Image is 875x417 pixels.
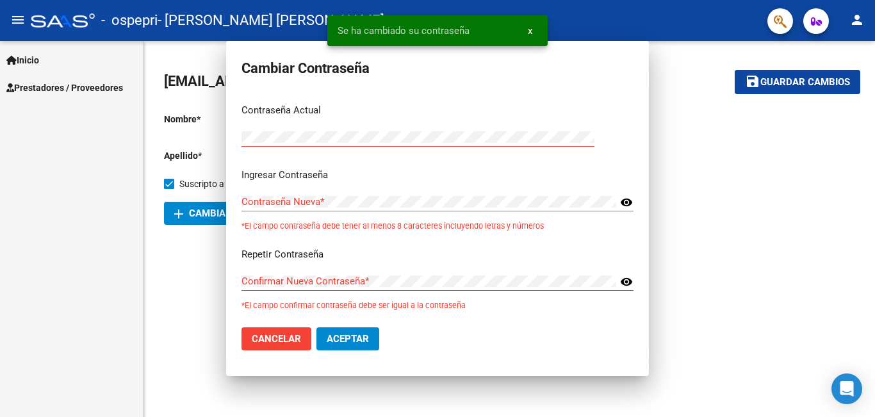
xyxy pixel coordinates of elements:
span: Cambiar Contraseña [174,208,297,219]
p: Nombre [164,112,268,126]
span: - ospepri [101,6,158,35]
button: Aceptar [316,327,379,350]
span: Cancelar [252,333,301,345]
span: Aceptar [327,333,369,345]
button: Cancelar [241,327,311,350]
span: x [528,25,532,37]
small: *El campo contraseña debe tener al menos 8 caracteres incluyendo letras y números [241,220,544,233]
mat-icon: menu [10,12,26,28]
p: Repetir Contraseña [241,247,634,262]
h2: Cambiar Contraseña [241,56,634,81]
p: Apellido [164,149,268,163]
small: *El campo confirmar contraseña debe ser igual a la contraseña [241,300,466,312]
mat-icon: visibility [620,195,633,210]
mat-icon: person [849,12,865,28]
span: Suscripto a comentarios FC OS [179,176,302,192]
div: Open Intercom Messenger [831,373,862,404]
span: Guardar cambios [760,77,850,88]
span: - [PERSON_NAME] [PERSON_NAME] [158,6,384,35]
span: Se ha cambiado su contraseña [338,24,470,37]
span: Prestadores / Proveedores [6,81,123,95]
span: [EMAIL_ADDRESS][DOMAIN_NAME] [164,73,389,89]
mat-icon: add [171,206,186,222]
p: Contraseña Actual [241,103,634,118]
mat-icon: save [745,74,760,89]
p: Ingresar Contraseña [241,168,634,183]
mat-icon: visibility [620,274,633,290]
span: Inicio [6,53,39,67]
